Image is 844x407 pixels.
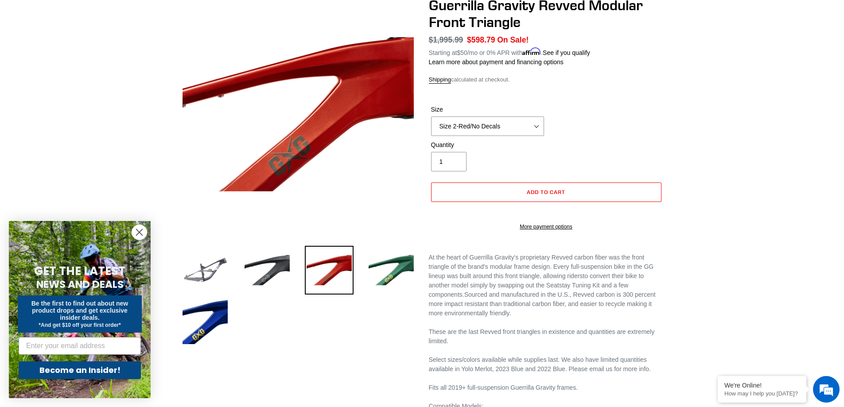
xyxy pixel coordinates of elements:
span: *And get $10 off your first order* [39,322,121,328]
a: More payment options [431,223,661,231]
div: We're Online! [724,382,800,389]
img: Load image into Gallery viewer, Guerrilla Gravity Revved Modular Front Triangle [367,246,416,295]
label: Size [431,105,544,114]
span: Add to cart [527,189,565,195]
img: Load image into Gallery viewer, Guerrilla Gravity Revved Modular Front Triangle [181,297,229,346]
span: $50 [457,49,467,56]
span: GET THE LATEST [34,263,125,279]
div: These are the last Revved front triangles in existence and quantities are extremely limited. [429,327,664,346]
a: See if you qualify - Learn more about Affirm Financing (opens in modal) [543,49,590,56]
div: calculated at checkout. [429,75,664,84]
s: $1,995.99 [429,35,463,44]
span: At the heart of Guerrilla Gravity's proprietary Revved carbon fiber was the front triangle of the... [429,254,654,279]
span: Affirm [522,48,541,55]
span: NEWS AND DEALS [36,277,124,291]
button: Become an Insider! [19,361,141,379]
span: to convert their bike to another model simply by swapping out the Seatstay Tuning Kit and a few c... [429,272,644,298]
img: Load image into Gallery viewer, Guerrilla Gravity Revved Modular Front Triangle [305,246,354,295]
div: Fits all 2019+ full-suspension Guerrilla Gravity frames. [429,383,664,392]
img: Load image into Gallery viewer, Guerrilla Gravity Revved Modular Front Triangle [181,246,229,295]
a: Learn more about payment and financing options [429,58,564,66]
a: Shipping [429,76,451,84]
div: Sourced and manufactured in the U.S., Revved carbon is 300 percent more impact resistant than tra... [429,253,664,318]
button: Add to cart [431,182,661,202]
span: On Sale! [497,34,529,46]
label: Quantity [431,140,544,150]
p: How may I help you today? [724,390,800,397]
span: Be the first to find out about new product drops and get exclusive insider deals. [31,300,128,321]
p: Starting at /mo or 0% APR with . [429,46,590,58]
span: $598.79 [467,35,495,44]
div: Select sizes/colors available while supplies last. We also have limited quantities available in Y... [429,355,664,374]
input: Enter your email address [19,337,141,355]
button: Close dialog [132,225,147,240]
img: Load image into Gallery viewer, Guerrilla Gravity Revved Modular Front Triangle [243,246,292,295]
